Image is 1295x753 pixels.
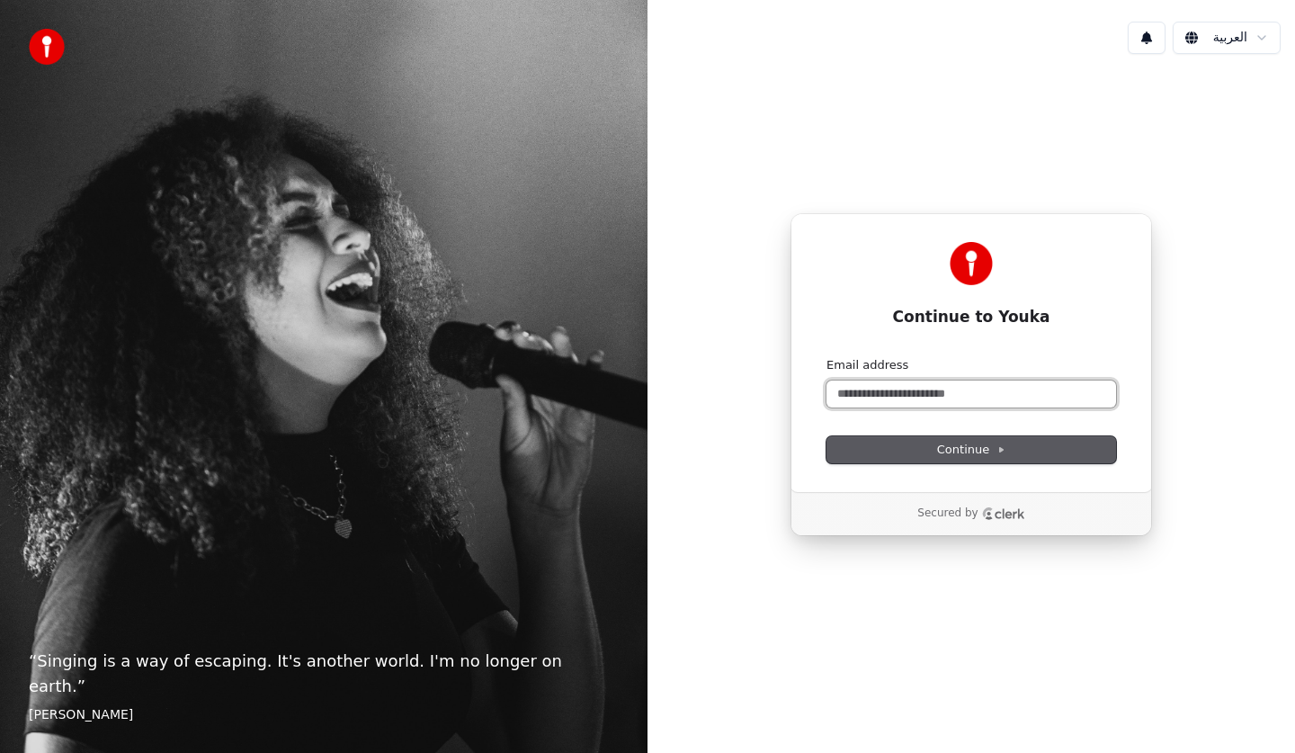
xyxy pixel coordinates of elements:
p: Secured by [917,506,978,521]
h1: Continue to Youka [826,307,1116,328]
footer: [PERSON_NAME] [29,706,619,724]
button: Continue [826,436,1116,463]
label: Email address [826,357,908,373]
p: “ Singing is a way of escaping. It's another world. I'm no longer on earth. ” [29,649,619,699]
img: Youka [950,242,993,285]
a: Clerk logo [982,507,1025,520]
img: youka [29,29,65,65]
span: Continue [937,442,1005,458]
